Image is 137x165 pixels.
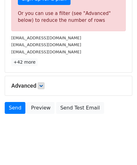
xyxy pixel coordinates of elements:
iframe: Chat Widget [106,135,137,165]
small: [EMAIL_ADDRESS][DOMAIN_NAME] [11,50,81,54]
small: [EMAIL_ADDRESS][DOMAIN_NAME] [11,36,81,40]
div: Or you can use a filter (see "Advanced" below) to reduce the number of rows [18,10,119,24]
small: [EMAIL_ADDRESS][DOMAIN_NAME] [11,42,81,47]
a: +42 more [11,58,38,66]
a: Preview [27,102,55,114]
a: Send Test Email [56,102,104,114]
h5: Advanced [11,82,126,89]
a: Send [5,102,25,114]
